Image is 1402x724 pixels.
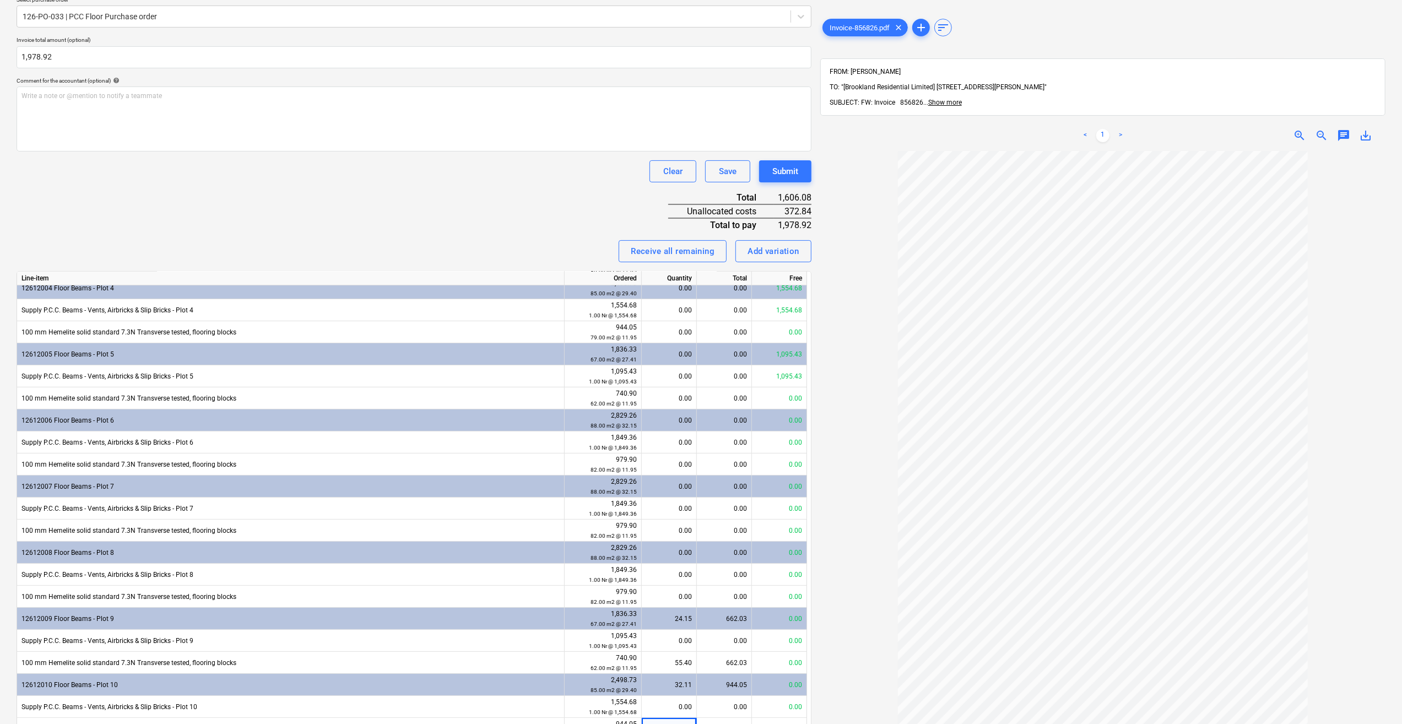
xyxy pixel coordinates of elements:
small: 79.00 m2 @ 11.95 [591,334,637,341]
div: 1,095.43 [752,343,807,365]
div: 0.00 [646,586,692,608]
span: zoom_in [1293,129,1306,142]
div: Free [752,272,807,285]
span: chat [1337,129,1350,142]
div: 662.03 [697,652,752,674]
div: 1,606.08 [774,191,811,204]
input: Invoice total amount (optional) [17,46,811,68]
div: 0.00 [697,277,752,299]
p: Invoice total amount (optional) [17,36,811,46]
span: TO: "[Brookland Residential Limited] [STREET_ADDRESS][PERSON_NAME]" [830,83,1047,91]
div: 1,095.43 [569,631,637,651]
small: 88.00 m2 @ 32.15 [591,555,637,561]
div: 0.00 [752,321,807,343]
small: 1.00 Nr @ 1,849.36 [589,511,637,517]
div: 24.15 [646,608,692,630]
div: 0.00 [646,498,692,520]
div: Supply P.C.C. Beams - Vents, Airbricks & Slip Bricks - Plot 5 [17,365,565,387]
span: SUBJECT: FW: Invoice 856826 [830,99,923,106]
div: 0.00 [646,696,692,718]
div: 1,095.43 [569,366,637,387]
div: 0.00 [752,652,807,674]
div: Supply P.C.C. Beams - Vents, Airbricks & Slip Bricks - Plot 10 [17,696,565,718]
small: 85.00 m2 @ 29.40 [591,290,637,296]
span: add [914,21,928,34]
div: 0.00 [646,365,692,387]
div: 55.40 [646,652,692,674]
span: ... [923,99,962,106]
div: 0.00 [646,277,692,299]
div: 2,498.73 [569,675,637,695]
small: 82.00 m2 @ 11.95 [591,533,637,539]
div: 0.00 [697,343,752,365]
div: 0.00 [697,542,752,564]
div: 0.00 [697,696,752,718]
span: help [111,77,120,84]
div: Receive all remaining [631,244,714,258]
div: 0.00 [697,498,752,520]
small: 82.00 m2 @ 11.95 [591,467,637,473]
div: 2,829.26 [569,477,637,497]
span: 12612008 Floor Beams - Plot 8 [21,549,114,556]
div: 1,554.68 [752,277,807,299]
div: 0.00 [752,564,807,586]
div: Supply P.C.C. Beams - Vents, Airbricks & Slip Bricks - Plot 8 [17,564,565,586]
div: 2,829.26 [569,543,637,563]
small: 88.00 m2 @ 32.15 [591,423,637,429]
div: Unallocated costs [668,204,775,218]
div: 0.00 [646,476,692,498]
div: 2,498.73 [569,278,637,299]
div: 1,849.36 [569,565,637,585]
div: Total [697,272,752,285]
div: 662.03 [697,608,752,630]
div: 0.00 [646,409,692,431]
span: zoom_out [1315,129,1328,142]
button: Save [705,160,750,182]
div: 0.00 [752,387,807,409]
div: 0.00 [697,431,752,453]
span: 12612010 Floor Beams - Plot 10 [21,681,118,689]
div: 0.00 [697,453,752,476]
div: 0.00 [752,453,807,476]
div: 0.00 [646,431,692,453]
div: Add variation [748,244,799,258]
div: 0.00 [646,564,692,586]
div: 1,554.68 [752,299,807,321]
div: 740.90 [569,653,637,673]
button: Receive all remaining [619,240,727,262]
div: 100 mm Hemelite solid standard 7.3N Transverse tested, flooring blocks [17,387,565,409]
div: 0.00 [697,365,752,387]
div: Comment for the accountant (optional) [17,77,811,84]
div: 0.00 [697,476,752,498]
a: Previous page [1079,129,1092,142]
small: 88.00 m2 @ 32.15 [591,489,637,495]
div: Quantity [642,272,697,285]
span: Show more [928,99,962,106]
div: Line-item [17,272,565,285]
div: 979.90 [569,587,637,607]
div: 0.00 [752,630,807,652]
small: 1.00 Nr @ 1,554.68 [589,312,637,318]
div: 1,849.36 [569,499,637,519]
div: 0.00 [752,409,807,431]
span: save_alt [1359,129,1372,142]
div: 0.00 [697,586,752,608]
div: 0.00 [697,520,752,542]
div: 944.05 [569,322,637,343]
small: 67.00 m2 @ 27.41 [591,621,637,627]
span: clear [892,21,905,34]
small: 1.00 Nr @ 1,849.36 [589,445,637,451]
div: Save [719,164,737,179]
iframe: Chat Widget [1347,671,1402,724]
div: 1,836.33 [569,609,637,629]
div: 979.90 [569,455,637,475]
div: 1,978.92 [774,218,811,231]
div: 0.00 [646,343,692,365]
a: Next page [1114,129,1127,142]
small: 62.00 m2 @ 11.95 [591,401,637,407]
span: 12612006 Floor Beams - Plot 6 [21,417,114,424]
div: 1,095.43 [752,365,807,387]
div: 0.00 [697,409,752,431]
span: 12612005 Floor Beams - Plot 5 [21,350,114,358]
